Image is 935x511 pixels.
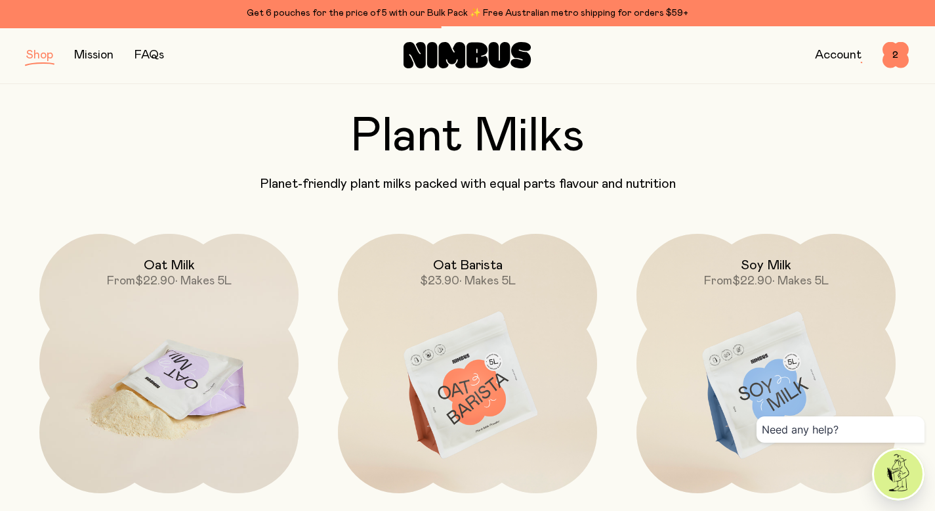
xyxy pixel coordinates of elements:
[135,275,175,287] span: $22.90
[815,49,862,61] a: Account
[732,275,772,287] span: $22.90
[704,275,732,287] span: From
[459,275,516,287] span: • Makes 5L
[338,234,597,493] a: Oat Barista$23.90• Makes 5L
[433,257,503,273] h2: Oat Barista
[107,275,135,287] span: From
[175,275,232,287] span: • Makes 5L
[636,234,896,493] a: Soy MilkFrom$22.90• Makes 5L
[757,416,925,443] div: Need any help?
[772,275,829,287] span: • Makes 5L
[420,275,459,287] span: $23.90
[74,49,114,61] a: Mission
[135,49,164,61] a: FAQs
[874,450,923,499] img: agent
[26,5,909,21] div: Get 6 pouches for the price of 5 with our Bulk Pack ✨ Free Australian metro shipping for orders $59+
[26,113,909,160] h2: Plant Milks
[39,234,299,493] a: Oat MilkFrom$22.90• Makes 5L
[883,42,909,68] button: 2
[144,257,195,273] h2: Oat Milk
[26,176,909,192] p: Planet-friendly plant milks packed with equal parts flavour and nutrition
[741,257,791,273] h2: Soy Milk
